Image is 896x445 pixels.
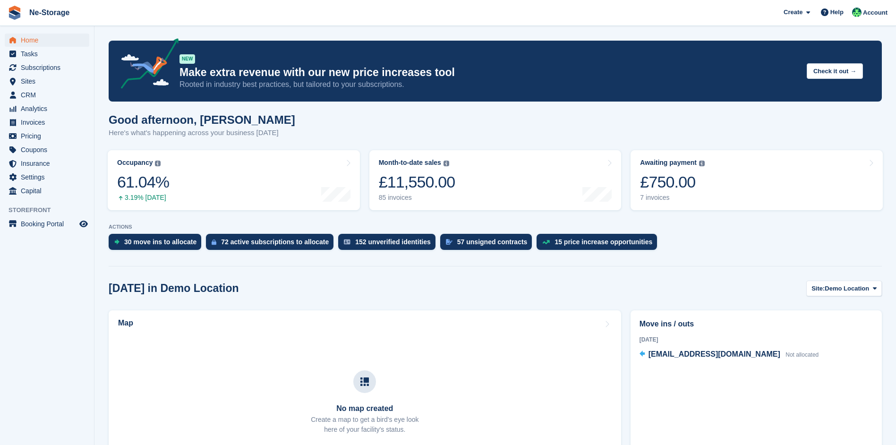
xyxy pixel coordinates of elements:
div: 72 active subscriptions to allocate [221,238,329,246]
span: Invoices [21,116,77,129]
a: menu [5,184,89,197]
a: menu [5,102,89,115]
a: 72 active subscriptions to allocate [206,234,338,255]
div: [DATE] [640,335,873,344]
div: Occupancy [117,159,153,167]
div: 15 price increase opportunities [555,238,652,246]
div: 85 invoices [379,194,455,202]
p: Create a map to get a bird's eye look here of your facility's status. [311,415,418,435]
a: Ne-Storage [26,5,73,20]
h2: Map [118,319,133,327]
span: Help [830,8,844,17]
span: Settings [21,171,77,184]
span: Create [784,8,802,17]
div: 3.19% [DATE] [117,194,169,202]
div: Month-to-date sales [379,159,441,167]
a: Preview store [78,218,89,230]
a: menu [5,129,89,143]
a: menu [5,116,89,129]
img: active_subscription_to_allocate_icon-d502201f5373d7db506a760aba3b589e785aa758c864c3986d89f69b8ff3... [212,239,216,245]
div: 61.04% [117,172,169,192]
p: Here's what's happening across your business [DATE] [109,128,295,138]
span: Coupons [21,143,77,156]
img: icon-info-grey-7440780725fd019a000dd9b08b2336e03edf1995a4989e88bcd33f0948082b44.svg [155,161,161,166]
span: [EMAIL_ADDRESS][DOMAIN_NAME] [649,350,780,358]
a: [EMAIL_ADDRESS][DOMAIN_NAME] Not allocated [640,349,819,361]
button: Site: Demo Location [806,281,882,296]
p: Make extra revenue with our new price increases tool [179,66,799,79]
a: menu [5,88,89,102]
img: map-icn-33ee37083ee616e46c38cad1a60f524a97daa1e2b2c8c0bc3eb3415660979fc1.svg [360,377,369,386]
h2: [DATE] in Demo Location [109,282,239,295]
div: £11,550.00 [379,172,455,192]
img: Jay Johal [852,8,862,17]
span: Capital [21,184,77,197]
span: Subscriptions [21,61,77,74]
span: Site: [811,284,825,293]
span: Not allocated [785,351,819,358]
a: menu [5,75,89,88]
div: Awaiting payment [640,159,697,167]
a: Awaiting payment £750.00 7 invoices [631,150,883,210]
div: NEW [179,54,195,64]
span: CRM [21,88,77,102]
span: Sites [21,75,77,88]
span: Tasks [21,47,77,60]
a: menu [5,61,89,74]
span: Booking Portal [21,217,77,231]
img: contract_signature_icon-13c848040528278c33f63329250d36e43548de30e8caae1d1a13099fd9432cc5.svg [446,239,452,245]
div: 30 move ins to allocate [124,238,196,246]
div: £750.00 [640,172,705,192]
a: 30 move ins to allocate [109,234,206,255]
span: Analytics [21,102,77,115]
a: menu [5,47,89,60]
img: stora-icon-8386f47178a22dfd0bd8f6a31ec36ba5ce8667c1dd55bd0f319d3a0aa187defe.svg [8,6,22,20]
span: Pricing [21,129,77,143]
h2: Move ins / outs [640,318,873,330]
img: move_ins_to_allocate_icon-fdf77a2bb77ea45bf5b3d319d69a93e2d87916cf1d5bf7949dd705db3b84f3ca.svg [114,239,119,245]
a: 152 unverified identities [338,234,440,255]
span: Account [863,8,887,17]
span: Insurance [21,157,77,170]
h1: Good afternoon, [PERSON_NAME] [109,113,295,126]
span: Storefront [9,205,94,215]
div: 152 unverified identities [355,238,431,246]
a: menu [5,157,89,170]
a: Occupancy 61.04% 3.19% [DATE] [108,150,360,210]
span: Home [21,34,77,47]
img: price_increase_opportunities-93ffe204e8149a01c8c9dc8f82e8f89637d9d84a8eef4429ea346261dce0b2c0.svg [542,240,550,244]
img: price-adjustments-announcement-icon-8257ccfd72463d97f412b2fc003d46551f7dbcb40ab6d574587a9cd5c0d94... [113,38,179,92]
img: icon-info-grey-7440780725fd019a000dd9b08b2336e03edf1995a4989e88bcd33f0948082b44.svg [444,161,449,166]
button: Check it out → [807,63,863,79]
div: 7 invoices [640,194,705,202]
div: 57 unsigned contracts [457,238,528,246]
a: menu [5,34,89,47]
p: ACTIONS [109,224,882,230]
img: verify_identity-adf6edd0f0f0b5bbfe63781bf79b02c33cf7c696d77639b501bdc392416b5a36.svg [344,239,350,245]
span: Demo Location [825,284,869,293]
p: Rooted in industry best practices, but tailored to your subscriptions. [179,79,799,90]
a: 57 unsigned contracts [440,234,537,255]
a: Month-to-date sales £11,550.00 85 invoices [369,150,622,210]
a: menu [5,171,89,184]
a: 15 price increase opportunities [537,234,662,255]
a: menu [5,143,89,156]
img: icon-info-grey-7440780725fd019a000dd9b08b2336e03edf1995a4989e88bcd33f0948082b44.svg [699,161,705,166]
a: menu [5,217,89,231]
h3: No map created [311,404,418,413]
